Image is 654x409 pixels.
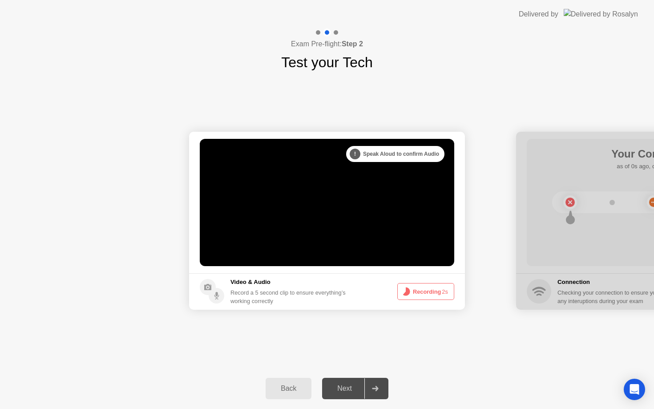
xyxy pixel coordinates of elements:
[266,378,311,399] button: Back
[397,283,454,300] button: Recording2s
[350,149,360,159] div: !
[342,40,363,48] b: Step 2
[291,39,363,49] h4: Exam Pre-flight:
[322,378,388,399] button: Next
[624,379,645,400] div: Open Intercom Messenger
[230,278,349,287] h5: Video & Audio
[564,9,638,19] img: Delivered by Rosalyn
[268,385,309,393] div: Back
[281,52,373,73] h1: Test your Tech
[442,288,448,295] span: 2s
[325,385,364,393] div: Next
[230,288,349,305] div: Record a 5 second clip to ensure everything’s working correctly
[346,146,444,162] div: Speak Aloud to confirm Audio
[519,9,558,20] div: Delivered by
